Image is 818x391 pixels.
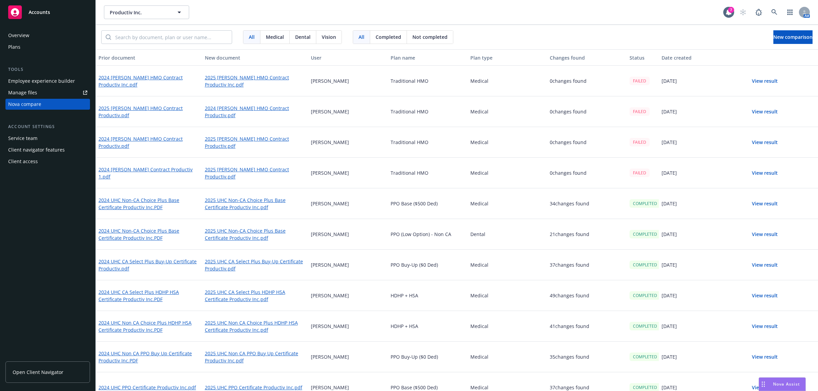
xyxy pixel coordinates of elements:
[550,200,589,207] p: 34 changes found
[99,54,199,61] div: Prior document
[550,77,587,84] p: 0 changes found
[388,311,468,342] div: HDHP + HSA
[659,49,739,66] button: Date created
[5,66,90,73] div: Tools
[96,49,202,66] button: Prior document
[205,74,306,88] a: 2025 [PERSON_NAME] HMO Contract Productiv Inc.pdf
[630,261,661,269] div: COMPLETED
[773,381,800,387] span: Nova Assist
[627,49,658,66] button: Status
[8,133,37,144] div: Service team
[550,353,589,360] p: 35 changes found
[5,123,90,130] div: Account settings
[111,31,232,44] input: Search by document, plan or user name...
[106,34,111,40] svg: Search
[8,42,20,52] div: Plans
[550,292,589,299] p: 49 changes found
[205,135,306,150] a: 2025 [PERSON_NAME] HMO Contract Productiv.pdf
[295,33,310,41] span: Dental
[550,384,589,391] p: 37 changes found
[736,5,750,19] a: Start snowing
[311,169,349,176] p: [PERSON_NAME]
[468,66,547,96] div: Medical
[5,87,90,98] a: Manage files
[662,353,677,360] p: [DATE]
[547,49,627,66] button: Changes found
[550,169,587,176] p: 0 changes found
[550,261,589,268] p: 37 changes found
[266,33,284,41] span: Medical
[311,292,349,299] p: [PERSON_NAME]
[630,353,661,361] div: COMPLETED
[741,289,789,302] button: View result
[468,219,547,250] div: Dental
[205,197,306,211] a: 2025 UHC Non-CA Choice Plus Base Certificate Productiv Inc.pdf
[630,291,661,300] div: COMPLETED
[741,319,789,333] button: View result
[741,228,789,241] button: View result
[468,188,547,219] div: Medical
[388,250,468,280] div: PPO Buy-Up ($0 Ded)
[99,74,199,88] a: 2024 [PERSON_NAME] HMO Contract Productiv Inc.pdf
[550,139,587,146] p: 0 changes found
[99,227,199,241] a: 2024 UHC Non-CA Choice Plus Base Certificate Productiv Inc.PDF
[783,5,797,19] a: Switch app
[311,231,349,238] p: [PERSON_NAME]
[99,135,199,150] a: 2024 [PERSON_NAME] HMO Contract Productiv.pdf
[205,288,306,303] a: 2025 UHC CA Select Plus HDHP HSA Certificate Productiv Inc.pdf
[662,54,736,61] div: Date created
[752,5,766,19] a: Report a Bug
[388,219,468,250] div: PPO (Low Option) - Non CA
[99,166,199,180] a: 2024 [PERSON_NAME] Contract Productiv 1.pdf
[388,66,468,96] div: Traditional HMO
[388,49,468,66] button: Plan name
[391,54,465,61] div: Plan name
[311,261,349,268] p: [PERSON_NAME]
[759,378,768,391] div: Drag to move
[662,323,677,330] p: [DATE]
[311,200,349,207] p: [PERSON_NAME]
[388,280,468,311] div: HDHP + HSA
[311,323,349,330] p: [PERSON_NAME]
[468,311,547,342] div: Medical
[110,9,169,16] span: Productiv Inc.
[388,127,468,158] div: Traditional HMO
[388,96,468,127] div: Traditional HMO
[630,54,656,61] div: Status
[5,133,90,144] a: Service team
[99,105,199,119] a: 2025 [PERSON_NAME] HMO Contract Productiv.pdf
[630,169,650,177] div: FAILED
[311,139,349,146] p: [PERSON_NAME]
[376,33,401,41] span: Completed
[359,33,364,41] span: All
[773,34,813,40] span: New comparison
[630,138,650,146] div: FAILED
[13,369,63,376] span: Open Client Navigator
[8,76,75,87] div: Employee experience builder
[5,156,90,167] a: Client access
[202,49,308,66] button: New document
[550,54,624,61] div: Changes found
[768,5,781,19] a: Search
[662,384,677,391] p: [DATE]
[741,105,789,119] button: View result
[662,77,677,84] p: [DATE]
[468,342,547,372] div: Medical
[741,258,789,272] button: View result
[470,54,545,61] div: Plan type
[8,30,29,41] div: Overview
[8,156,38,167] div: Client access
[630,107,650,116] div: FAILED
[550,323,589,330] p: 41 changes found
[630,199,661,208] div: COMPLETED
[388,188,468,219] div: PPO Base ($500 Ded)
[662,108,677,115] p: [DATE]
[550,108,587,115] p: 0 changes found
[99,197,199,211] a: 2024 UHC Non-CA Choice Plus Base Certificate Productiv Inc.PDF
[99,319,199,333] a: 2024 UHC Non CA Choice Plus HDHP HSA Certificate Productiv Inc.PDF
[412,33,448,41] span: Not completed
[311,77,349,84] p: [PERSON_NAME]
[759,377,806,391] button: Nova Assist
[99,288,199,303] a: 2024 UHC CA Select Plus HDHP HSA Certificate Productiv Inc.PDF
[205,227,306,241] a: 2025 UHC Non-CA Choice Plus Base Certificate Productiv Inc.pdf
